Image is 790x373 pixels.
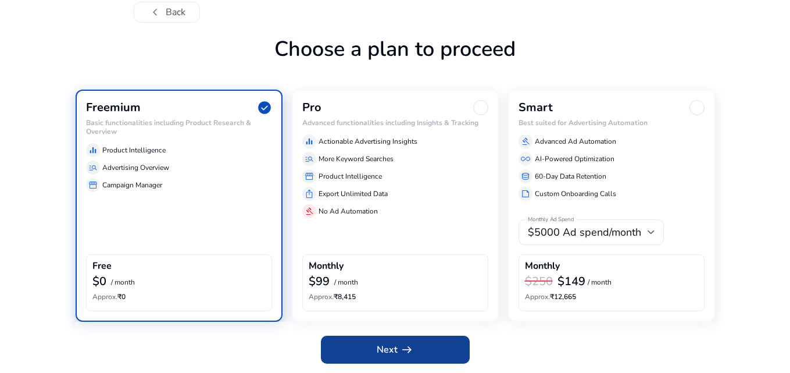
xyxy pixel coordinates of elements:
h6: Best suited for Advertising Automation [519,119,705,127]
span: ios_share [305,189,314,198]
span: chevron_left [148,5,162,19]
p: / month [588,279,612,286]
span: Approx. [309,292,334,301]
button: Nextarrow_right_alt [321,336,470,364]
h6: ₹8,415 [309,293,482,301]
span: check_circle [257,100,272,115]
h3: Pro [302,101,321,115]
span: gavel [521,137,530,146]
h3: $250 [525,275,553,289]
span: storefront [88,180,98,190]
p: 60-Day Data Retention [535,171,606,182]
span: summarize [521,189,530,198]
span: arrow_right_alt [400,343,414,357]
h6: ₹12,665 [525,293,698,301]
p: Product Intelligence [102,145,166,155]
span: equalizer [305,137,314,146]
b: $149 [557,273,585,289]
span: database [521,172,530,181]
span: all_inclusive [521,154,530,164]
span: equalizer [88,145,98,155]
span: gavel [305,207,314,216]
p: AI-Powered Optimization [535,154,614,164]
h4: Monthly [309,261,344,272]
h3: Smart [519,101,553,115]
p: Campaign Manager [102,180,162,190]
p: / month [334,279,358,286]
h1: Choose a plan to proceed [76,37,715,90]
span: Approx. [92,292,117,301]
span: manage_search [88,163,98,172]
p: Advertising Overview [102,162,169,173]
h6: Basic functionalities including Product Research & Overview [86,119,272,136]
b: $99 [309,273,330,289]
p: No Ad Automation [319,206,378,216]
p: / month [111,279,135,286]
p: Product Intelligence [319,171,382,182]
h3: Freemium [86,101,141,115]
h4: Monthly [525,261,560,272]
h4: Free [92,261,112,272]
p: Custom Onboarding Calls [535,189,616,199]
span: Next [377,343,414,357]
p: Actionable Advertising Insights [319,136,417,147]
b: $0 [92,273,106,289]
span: $5000 Ad spend/month [528,225,641,239]
p: Export Unlimited Data [319,189,388,199]
p: More Keyword Searches [319,154,394,164]
h6: Advanced functionalities including Insights & Tracking [302,119,488,127]
span: storefront [305,172,314,181]
span: manage_search [305,154,314,164]
button: chevron_leftBack [134,2,200,23]
h6: ₹0 [92,293,266,301]
span: Approx. [525,292,550,301]
p: Advanced Ad Automation [535,136,616,147]
mat-label: Monthly Ad Spend [528,216,574,224]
